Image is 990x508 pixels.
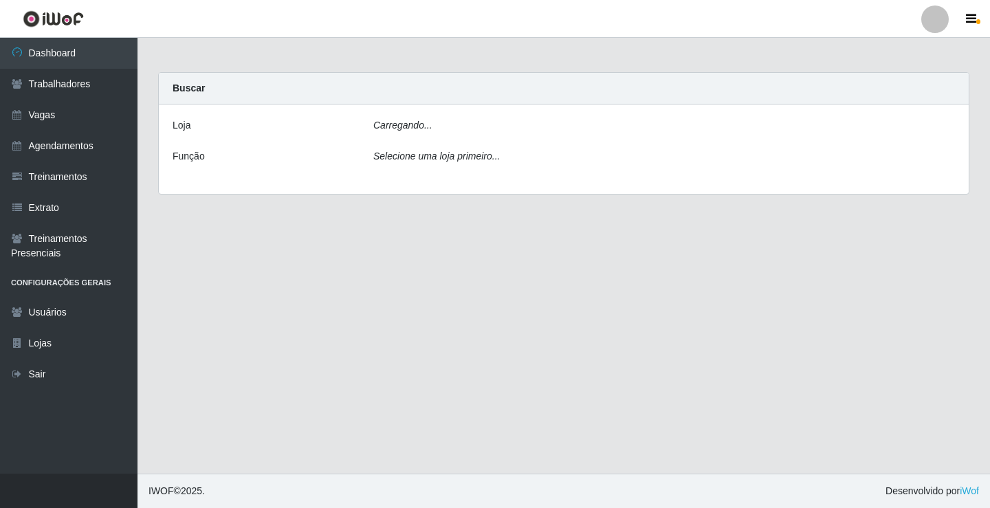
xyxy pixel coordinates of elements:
[373,151,500,162] i: Selecione uma loja primeiro...
[373,120,432,131] i: Carregando...
[23,10,84,27] img: CoreUI Logo
[885,484,979,498] span: Desenvolvido por
[173,118,190,133] label: Loja
[173,149,205,164] label: Função
[173,82,205,93] strong: Buscar
[960,485,979,496] a: iWof
[148,485,174,496] span: IWOF
[148,484,205,498] span: © 2025 .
